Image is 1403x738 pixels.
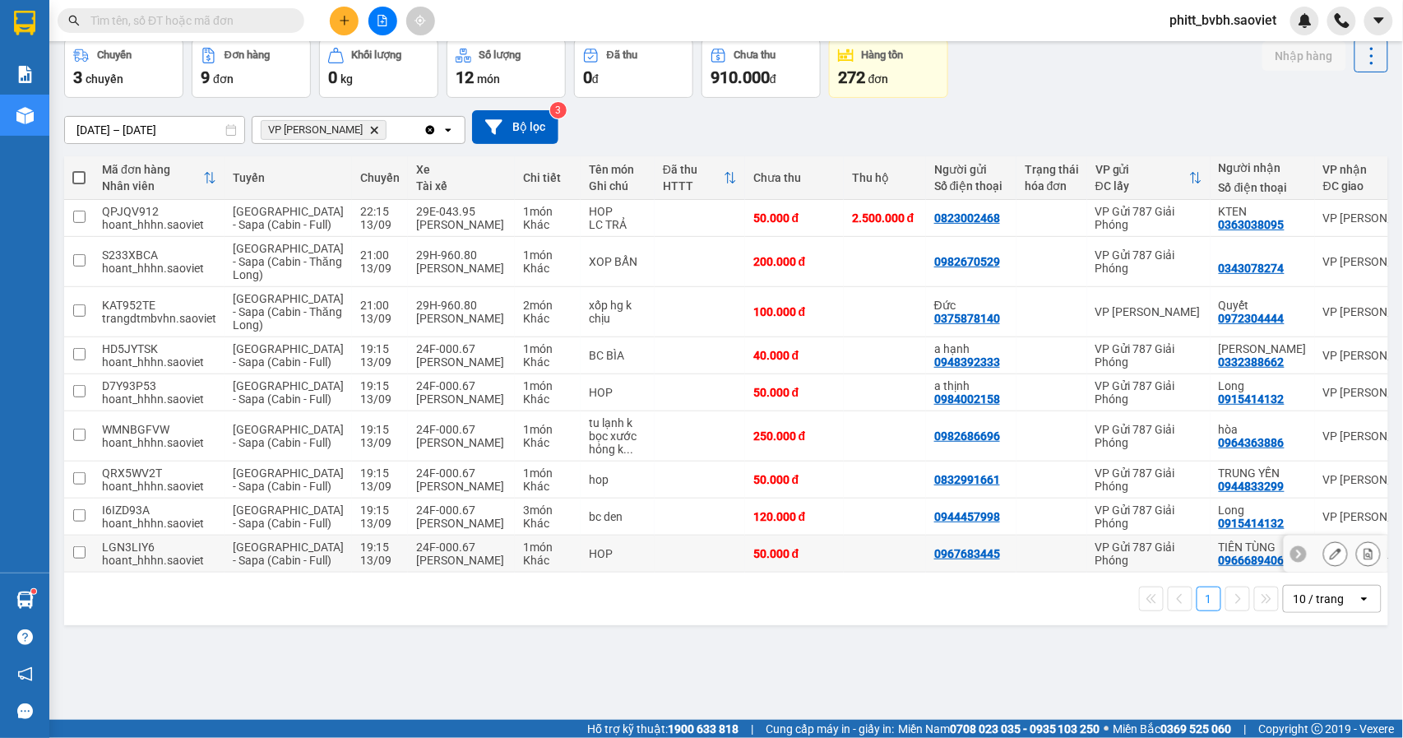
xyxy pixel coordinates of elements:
[1095,205,1202,231] div: VP Gửi 787 Giải Phóng
[416,179,507,193] div: Tài xế
[770,72,776,86] span: đ
[589,299,646,325] div: xốp hg k chịu
[753,473,836,486] div: 50.000 đ
[589,218,646,231] div: LC TRẢ
[1219,504,1307,517] div: Long
[447,39,566,98] button: Số lượng12món
[65,117,244,143] input: Select a date range.
[1219,517,1285,530] div: 0915414132
[1219,299,1307,312] div: Quyết
[233,171,344,184] div: Tuyến
[414,15,426,26] span: aim
[753,349,836,362] div: 40.000 đ
[711,67,770,87] span: 910.000
[360,379,400,392] div: 19:15
[73,67,82,87] span: 3
[701,39,821,98] button: Chưa thu910.000đ
[416,423,507,436] div: 24F-000.67
[868,72,889,86] span: đơn
[360,171,400,184] div: Chuyến
[102,262,216,275] div: hoant_hhhn.saoviet
[934,163,1008,176] div: Người gửi
[360,342,400,355] div: 19:15
[655,156,745,200] th: Toggle SortBy
[583,67,592,87] span: 0
[523,466,572,480] div: 1 món
[352,49,402,61] div: Khối lượng
[1025,179,1079,193] div: hóa đơn
[360,262,400,275] div: 13/09
[934,379,1008,392] div: a thịnh
[102,541,216,554] div: LGN3LIY6
[360,541,400,554] div: 19:15
[523,392,572,406] div: Khác
[1161,722,1232,736] strong: 0369 525 060
[950,722,1100,736] strong: 0708 023 035 - 0935 103 250
[416,299,507,312] div: 29H-960.80
[339,15,350,26] span: plus
[934,342,1008,355] div: a hạnh
[416,436,507,449] div: [PERSON_NAME]
[753,547,836,560] div: 50.000 đ
[898,720,1100,738] span: Miền Nam
[390,122,391,138] input: Selected VP Bảo Hà.
[1095,305,1202,318] div: VP [PERSON_NAME]
[416,541,507,554] div: 24F-000.67
[416,466,507,480] div: 24F-000.67
[668,722,739,736] strong: 1900 633 818
[416,504,507,517] div: 24F-000.67
[102,312,216,325] div: trangdtmbvhn.saoviet
[934,355,1000,369] div: 0948392333
[589,386,646,399] div: HOP
[416,355,507,369] div: [PERSON_NAME]
[94,156,225,200] th: Toggle SortBy
[607,49,637,61] div: Đã thu
[472,110,558,144] button: Bộ lọc
[233,342,344,369] span: [GEOGRAPHIC_DATA] - Sapa (Cabin - Full)
[416,218,507,231] div: [PERSON_NAME]
[102,355,216,369] div: hoant_hhhn.saoviet
[1025,163,1079,176] div: Trạng thái
[64,39,183,98] button: Chuyến3chuyến
[1219,379,1307,392] div: Long
[90,12,285,30] input: Tìm tên, số ĐT hoặc mã đơn
[523,480,572,493] div: Khác
[377,15,388,26] span: file-add
[829,39,948,98] button: Hàng tồn272đơn
[416,342,507,355] div: 24F-000.67
[360,517,400,530] div: 13/09
[1095,248,1202,275] div: VP Gửi 787 Giải Phóng
[360,355,400,369] div: 13/09
[587,720,739,738] span: Hỗ trợ kỹ thuật:
[753,211,836,225] div: 50.000 đ
[1114,720,1232,738] span: Miền Bắc
[1104,726,1109,732] span: ⚪️
[1358,592,1371,606] svg: open
[838,67,865,87] span: 272
[1219,554,1285,567] div: 0966689406
[360,554,400,567] div: 13/09
[663,179,724,193] div: HTTT
[589,163,646,176] div: Tên món
[416,163,507,176] div: Xe
[416,392,507,406] div: [PERSON_NAME]
[1335,13,1350,28] img: phone-icon
[102,554,216,567] div: hoant_hhhn.saoviet
[233,242,344,281] span: [GEOGRAPHIC_DATA] - Sapa (Cabin - Thăng Long)
[852,171,918,184] div: Thu hộ
[369,125,379,135] svg: Delete
[1219,436,1285,449] div: 0964363886
[663,163,724,176] div: Đã thu
[319,39,438,98] button: Khối lượng0kg
[1095,163,1189,176] div: VP gửi
[1095,379,1202,406] div: VP Gửi 787 Giải Phóng
[1095,423,1202,449] div: VP Gửi 787 Giải Phóng
[589,547,646,560] div: HOP
[734,49,776,61] div: Chưa thu
[1219,480,1285,493] div: 0944833299
[477,72,500,86] span: món
[934,429,1000,443] div: 0982686696
[862,49,904,61] div: Hàng tồn
[360,205,400,218] div: 22:15
[1095,504,1202,530] div: VP Gửi 787 Giải Phóng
